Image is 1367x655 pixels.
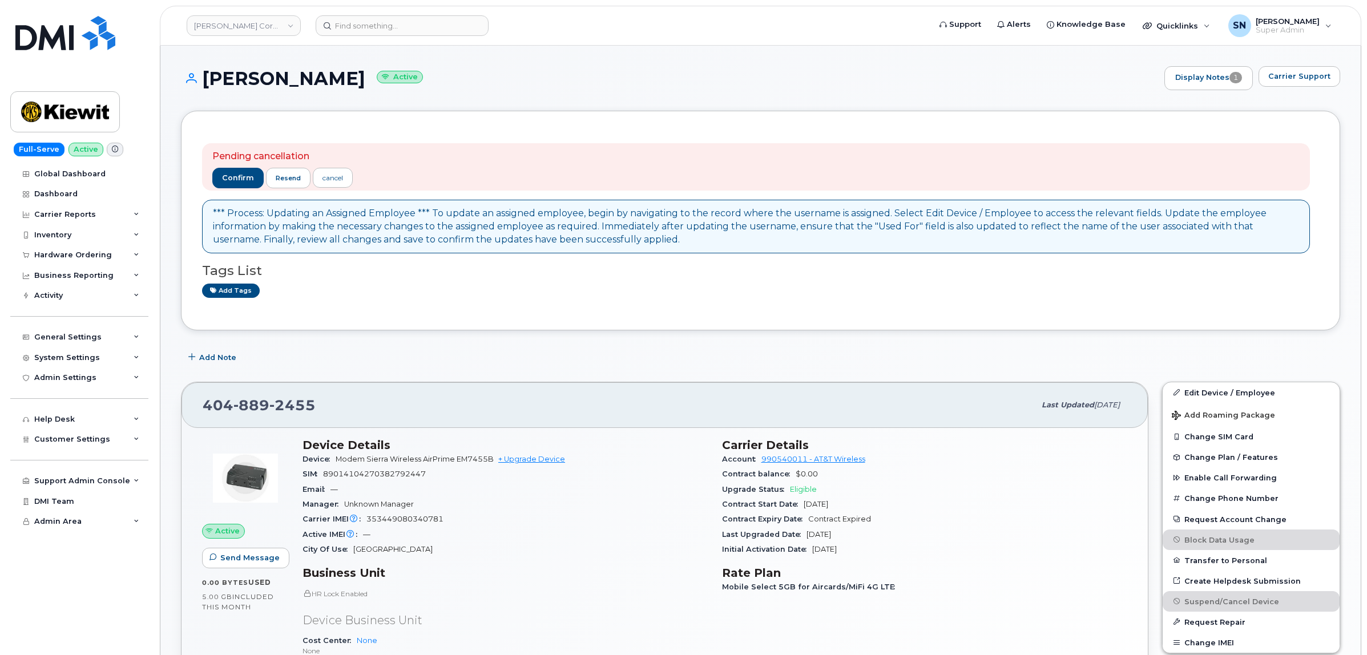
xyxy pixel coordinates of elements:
[1163,591,1340,612] button: Suspend/Cancel Device
[1184,474,1277,482] span: Enable Call Forwarding
[722,438,1128,452] h3: Carrier Details
[269,397,316,414] span: 2455
[303,438,708,452] h3: Device Details
[722,500,804,508] span: Contract Start Date
[1229,72,1242,83] span: 1
[220,552,280,563] span: Send Message
[1163,632,1340,653] button: Change IMEI
[377,71,423,84] small: Active
[1163,488,1340,508] button: Change Phone Number
[303,612,708,629] p: Device Business Unit
[266,168,311,188] button: resend
[202,579,248,587] span: 0.00 Bytes
[790,485,817,494] span: Eligible
[181,347,246,368] button: Add Note
[1163,426,1340,447] button: Change SIM Card
[498,455,565,463] a: + Upgrade Device
[215,525,240,536] span: Active
[722,545,812,553] span: Initial Activation Date
[202,593,232,601] span: 5.00 GB
[722,515,808,523] span: Contract Expiry Date
[722,566,1128,580] h3: Rate Plan
[303,566,708,580] h3: Business Unit
[1163,382,1340,403] a: Edit Device / Employee
[1163,467,1340,488] button: Enable Call Forwarding
[344,500,414,508] span: Unknown Manager
[722,455,761,463] span: Account
[1164,66,1253,90] a: Display Notes1
[303,589,708,599] p: HR Lock Enabled
[322,173,343,183] div: cancel
[722,530,807,539] span: Last Upgraded Date
[248,578,271,587] span: used
[1184,597,1279,605] span: Suspend/Cancel Device
[303,636,357,645] span: Cost Center
[212,150,353,163] p: Pending cancellation
[202,264,1319,278] h3: Tags List
[1317,605,1358,646] iframe: Messenger Launcher
[1184,453,1278,462] span: Change Plan / Features
[1163,403,1340,426] button: Add Roaming Package
[222,173,254,183] span: confirm
[303,545,353,553] span: City Of Use
[303,485,330,494] span: Email
[202,284,260,298] a: Add tags
[202,592,274,611] span: included this month
[353,545,433,553] span: [GEOGRAPHIC_DATA]
[808,515,871,523] span: Contract Expired
[796,470,818,478] span: $0.00
[1259,66,1340,87] button: Carrier Support
[303,500,344,508] span: Manager
[807,530,831,539] span: [DATE]
[203,397,316,414] span: 404
[1163,529,1340,550] button: Block Data Usage
[722,485,790,494] span: Upgrade Status
[181,68,1159,88] h1: [PERSON_NAME]
[211,444,280,512] img: image20231002-3703462-11vpn7n.jpeg
[330,485,338,494] span: —
[1094,401,1120,409] span: [DATE]
[1163,571,1340,591] a: Create Helpdesk Submission
[761,455,865,463] a: 990540011 - AT&T Wireless
[366,515,443,523] span: 353449080340781
[1172,411,1275,422] span: Add Roaming Package
[804,500,828,508] span: [DATE]
[722,470,796,478] span: Contract balance
[1163,550,1340,571] button: Transfer to Personal
[1163,612,1340,632] button: Request Repair
[1163,509,1340,529] button: Request Account Change
[212,168,264,188] button: confirm
[1042,401,1094,409] span: Last updated
[357,636,377,645] a: None
[363,530,370,539] span: —
[199,352,236,363] span: Add Note
[303,470,323,478] span: SIM
[303,515,366,523] span: Carrier IMEI
[1268,71,1330,82] span: Carrier Support
[336,455,494,463] span: Modem Sierra Wireless AirPrime EM7455B
[303,455,336,463] span: Device
[1163,447,1340,467] button: Change Plan / Features
[276,173,301,183] span: resend
[213,207,1299,246] div: *** Process: Updating an Assigned Employee *** To update an assigned employee, begin by navigatin...
[233,397,269,414] span: 889
[303,530,363,539] span: Active IMEI
[722,583,901,591] span: Mobile Select 5GB for Aircards/MiFi 4G LTE
[812,545,837,553] span: [DATE]
[323,470,426,478] span: 89014104270382792447
[313,168,353,188] a: cancel
[202,548,289,568] button: Send Message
